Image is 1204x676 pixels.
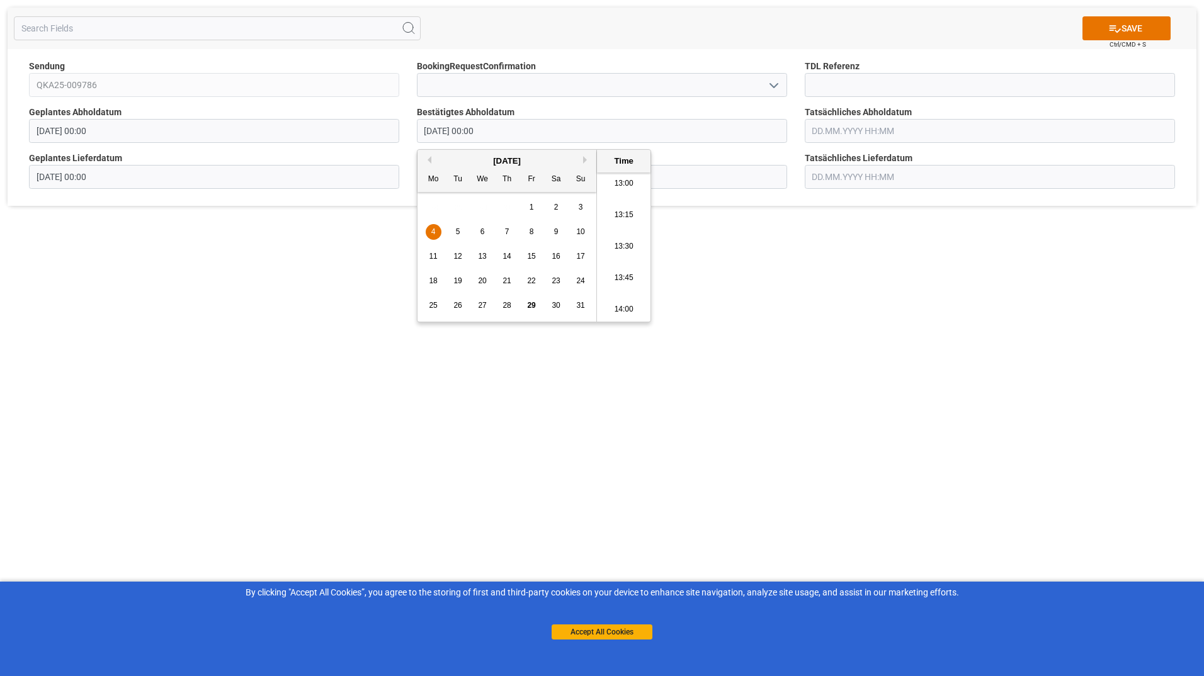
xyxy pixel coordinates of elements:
[429,252,437,261] span: 11
[554,227,559,236] span: 9
[475,273,491,289] div: Choose Wednesday, August 20th, 2025
[29,106,122,119] span: Geplantes Abholdatum
[530,203,534,211] span: 1
[499,224,515,240] div: Choose Thursday, August 7th, 2025
[426,249,441,264] div: Choose Monday, August 11th, 2025
[573,200,589,215] div: Choose Sunday, August 3rd, 2025
[417,106,514,119] span: Bestätigtes Abholdatum
[576,276,584,285] span: 24
[499,298,515,313] div: Choose Thursday, August 28th, 2025
[453,252,462,261] span: 12
[505,227,509,236] span: 7
[805,152,912,165] span: Tatsächliches Lieferdatum
[805,106,912,119] span: Tatsächliches Abholdatum
[548,249,564,264] div: Choose Saturday, August 16th, 2025
[421,195,593,318] div: month 2025-08
[426,224,441,240] div: Choose Monday, August 4th, 2025
[478,252,486,261] span: 13
[805,119,1175,143] input: DD.MM.YYYY HH:MM
[503,301,511,310] span: 28
[527,252,535,261] span: 15
[426,298,441,313] div: Choose Monday, August 25th, 2025
[499,273,515,289] div: Choose Thursday, August 21st, 2025
[503,252,511,261] span: 14
[417,155,596,167] div: [DATE]
[475,298,491,313] div: Choose Wednesday, August 27th, 2025
[573,172,589,188] div: Su
[552,276,560,285] span: 23
[548,224,564,240] div: Choose Saturday, August 9th, 2025
[548,200,564,215] div: Choose Saturday, August 2nd, 2025
[579,203,583,211] span: 3
[499,249,515,264] div: Choose Thursday, August 14th, 2025
[524,172,540,188] div: Fr
[763,76,782,95] button: open menu
[480,227,485,236] span: 6
[417,60,536,73] span: BookingRequestConfirmation
[548,273,564,289] div: Choose Saturday, August 23rd, 2025
[524,200,540,215] div: Choose Friday, August 1st, 2025
[14,16,421,40] input: Search Fields
[450,273,466,289] div: Choose Tuesday, August 19th, 2025
[9,586,1195,599] div: By clicking "Accept All Cookies”, you agree to the storing of first and third-party cookies on yo...
[499,172,515,188] div: Th
[29,119,399,143] input: DD.MM.YYYY HH:MM
[456,227,460,236] span: 5
[576,301,584,310] span: 31
[424,156,431,164] button: Previous Month
[554,203,559,211] span: 2
[524,273,540,289] div: Choose Friday, August 22nd, 2025
[597,294,650,325] li: 14:00
[417,119,787,143] input: DD.MM.YYYY HH:MM
[453,276,462,285] span: 19
[597,168,650,200] li: 13:00
[527,276,535,285] span: 22
[450,249,466,264] div: Choose Tuesday, August 12th, 2025
[475,224,491,240] div: Choose Wednesday, August 6th, 2025
[573,273,589,289] div: Choose Sunday, August 24th, 2025
[552,252,560,261] span: 16
[576,252,584,261] span: 17
[429,301,437,310] span: 25
[805,60,860,73] span: TDL Referenz
[583,156,591,164] button: Next Month
[548,172,564,188] div: Sa
[29,60,65,73] span: Sendung
[29,152,122,165] span: Geplantes Lieferdatum
[503,276,511,285] span: 21
[524,249,540,264] div: Choose Friday, August 15th, 2025
[478,301,486,310] span: 27
[450,224,466,240] div: Choose Tuesday, August 5th, 2025
[597,200,650,231] li: 13:15
[426,172,441,188] div: Mo
[1082,16,1171,40] button: SAVE
[524,298,540,313] div: Choose Friday, August 29th, 2025
[805,165,1175,189] input: DD.MM.YYYY HH:MM
[29,165,399,189] input: DD.MM.YYYY HH:MM
[552,624,652,639] button: Accept All Cookies
[450,298,466,313] div: Choose Tuesday, August 26th, 2025
[573,298,589,313] div: Choose Sunday, August 31st, 2025
[548,298,564,313] div: Choose Saturday, August 30th, 2025
[431,227,436,236] span: 4
[597,231,650,262] li: 13:30
[524,224,540,240] div: Choose Friday, August 8th, 2025
[597,262,650,294] li: 13:45
[576,227,584,236] span: 10
[453,301,462,310] span: 26
[475,172,491,188] div: We
[426,273,441,289] div: Choose Monday, August 18th, 2025
[475,249,491,264] div: Choose Wednesday, August 13th, 2025
[429,276,437,285] span: 18
[527,301,535,310] span: 29
[573,249,589,264] div: Choose Sunday, August 17th, 2025
[478,276,486,285] span: 20
[600,155,647,167] div: Time
[530,227,534,236] span: 8
[450,172,466,188] div: Tu
[552,301,560,310] span: 30
[573,224,589,240] div: Choose Sunday, August 10th, 2025
[1110,40,1146,49] span: Ctrl/CMD + S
